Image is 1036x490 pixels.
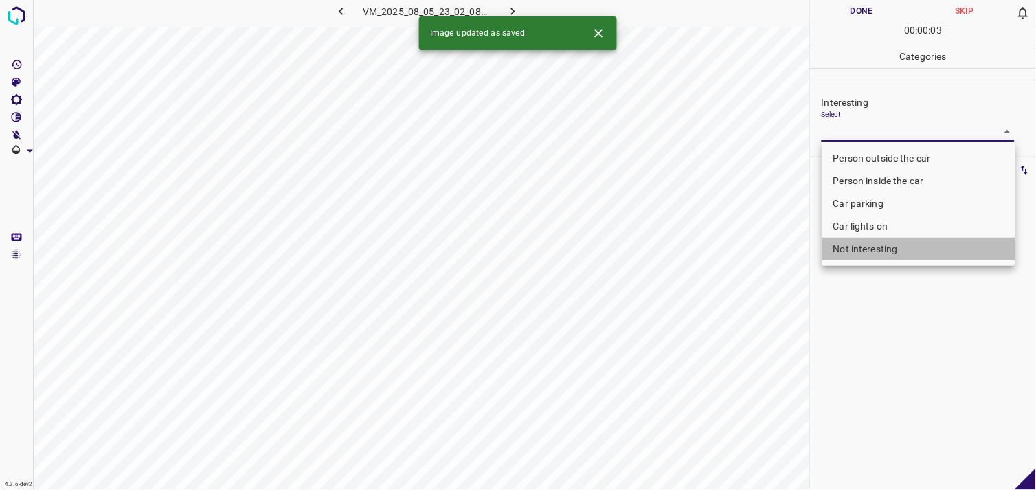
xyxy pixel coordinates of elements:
[822,192,1015,215] li: Car parking
[430,27,528,40] span: Image updated as saved.
[822,147,1015,170] li: Person outside the car
[822,238,1015,260] li: Not interesting
[586,21,611,46] button: Close
[822,170,1015,192] li: Person inside the car
[822,215,1015,238] li: Car lights on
